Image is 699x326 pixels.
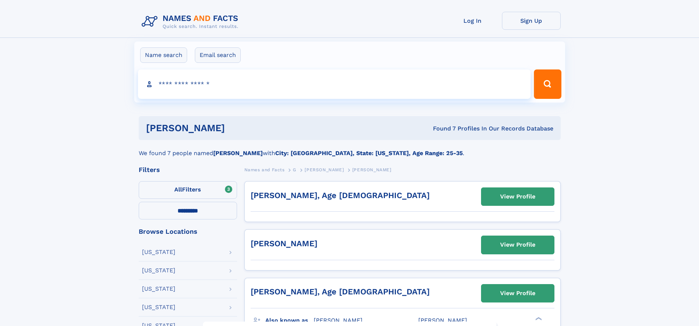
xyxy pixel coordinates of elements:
span: [PERSON_NAME] [418,317,467,324]
b: [PERSON_NAME] [213,150,263,157]
img: Logo Names and Facts [139,12,244,32]
a: View Profile [481,188,554,205]
div: [US_STATE] [142,249,175,255]
a: [PERSON_NAME], Age [DEMOGRAPHIC_DATA] [251,287,430,296]
a: [PERSON_NAME], Age [DEMOGRAPHIC_DATA] [251,191,430,200]
span: All [174,186,182,193]
label: Name search [140,47,187,63]
div: Browse Locations [139,228,237,235]
a: Names and Facts [244,165,285,174]
div: View Profile [500,188,535,205]
label: Filters [139,181,237,199]
div: View Profile [500,285,535,302]
a: View Profile [481,236,554,254]
div: Filters [139,166,237,173]
div: View Profile [500,236,535,253]
button: Search Button [534,69,561,99]
a: [PERSON_NAME] [305,165,344,174]
b: City: [GEOGRAPHIC_DATA], State: [US_STATE], Age Range: 25-35 [275,150,463,157]
div: [US_STATE] [142,304,175,310]
span: G [293,167,296,172]
a: G [293,165,296,174]
input: search input [138,69,531,99]
div: [US_STATE] [142,286,175,292]
a: Log In [443,12,502,30]
h1: [PERSON_NAME] [146,123,329,133]
div: [US_STATE] [142,268,175,273]
a: Sign Up [502,12,561,30]
span: [PERSON_NAME] [352,167,392,172]
a: [PERSON_NAME] [251,239,317,248]
div: We found 7 people named with . [139,140,561,158]
span: [PERSON_NAME] [305,167,344,172]
a: View Profile [481,284,554,302]
div: Found 7 Profiles In Our Records Database [329,125,553,133]
span: [PERSON_NAME] [314,317,363,324]
div: ❯ [534,316,542,321]
label: Email search [195,47,241,63]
